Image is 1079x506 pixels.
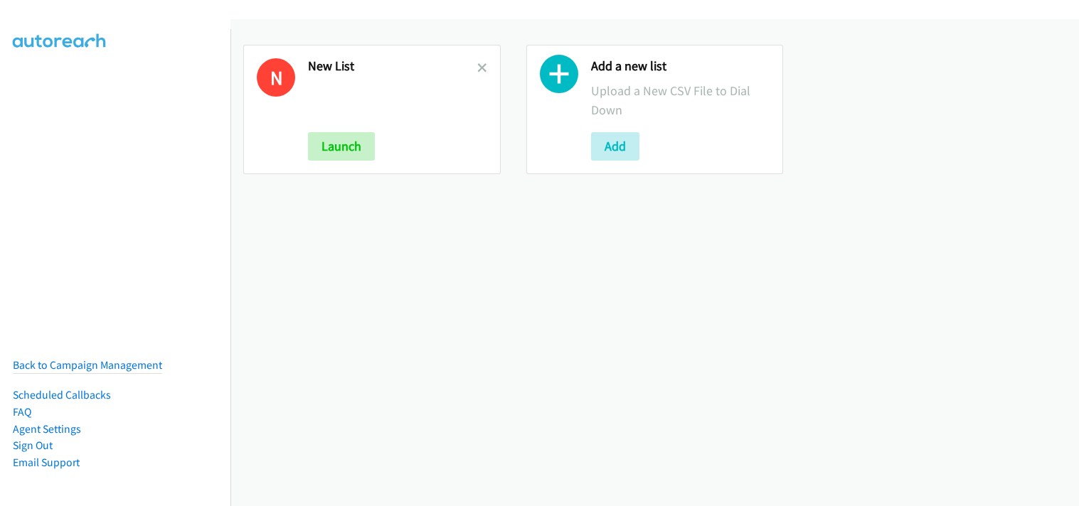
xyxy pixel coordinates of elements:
[13,456,80,469] a: Email Support
[13,438,53,452] a: Sign Out
[13,405,31,419] a: FAQ
[591,132,639,161] button: Add
[308,58,477,75] h2: New List
[13,358,162,372] a: Back to Campaign Management
[13,388,111,402] a: Scheduled Callbacks
[591,81,770,119] p: Upload a New CSV File to Dial Down
[257,58,295,97] h1: N
[591,58,770,75] h2: Add a new list
[308,132,375,161] button: Launch
[13,422,81,436] a: Agent Settings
